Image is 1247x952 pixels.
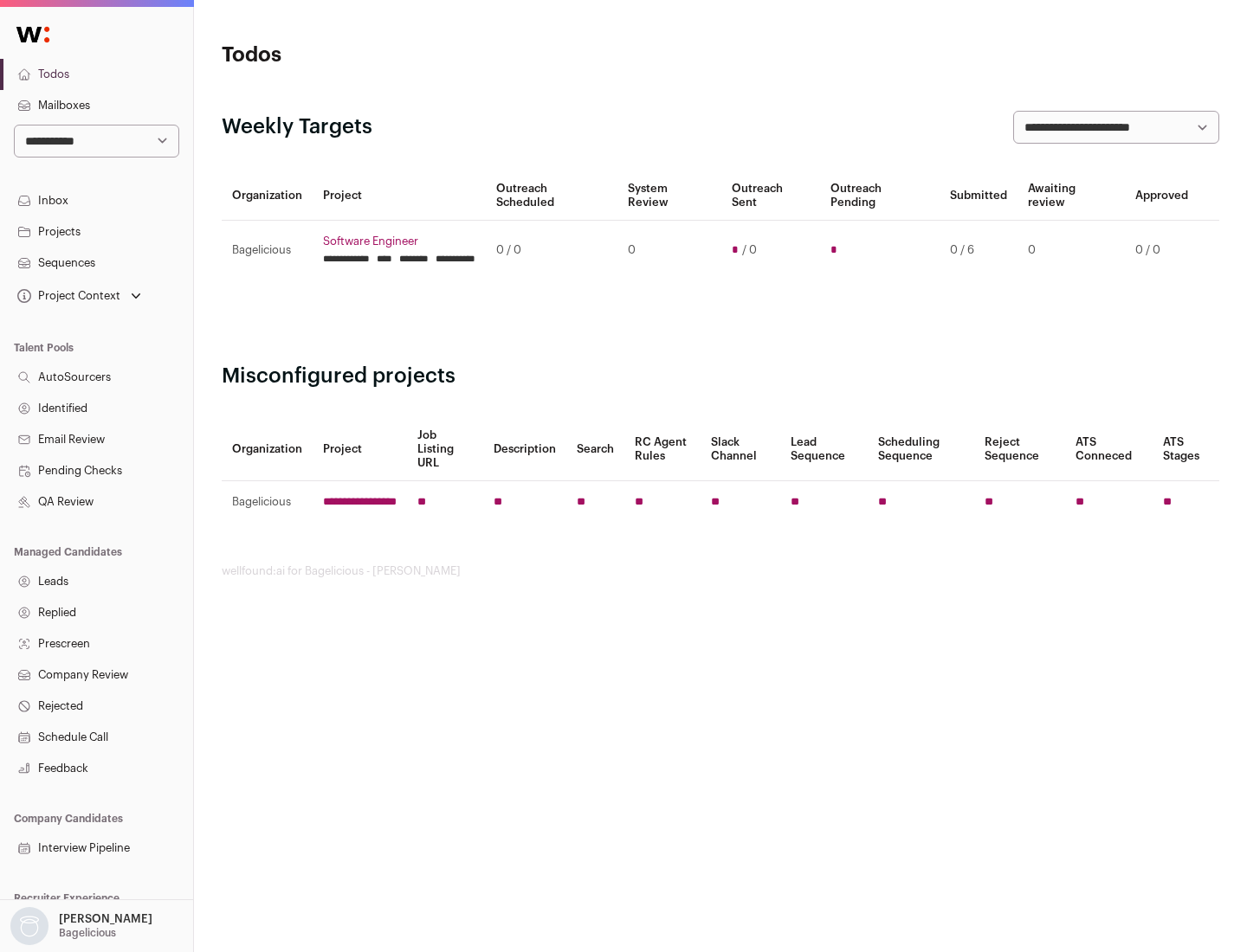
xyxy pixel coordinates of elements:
[940,171,1018,221] th: Submitted
[323,235,475,248] a: Software Engineer
[624,418,700,481] th: RC Agent Rules
[1018,221,1125,280] td: 0
[7,17,59,52] img: Wellfound
[617,221,720,280] td: 0
[1125,171,1199,221] th: Approved
[566,418,624,481] th: Search
[222,221,313,280] td: Bagelicious
[701,418,780,481] th: Slack Channel
[780,418,868,481] th: Lead Sequence
[14,289,120,303] div: Project Context
[820,171,939,221] th: Outreach Pending
[1153,418,1219,481] th: ATS Stages
[868,418,974,481] th: Scheduling Sequence
[940,221,1018,280] td: 0 / 6
[721,171,821,221] th: Outreach Sent
[222,113,372,141] h2: Weekly Targets
[313,171,486,221] th: Project
[222,418,313,481] th: Organization
[222,363,1219,390] h2: Misconfigured projects
[617,171,720,221] th: System Review
[10,907,48,945] img: nopic.png
[14,284,145,308] button: Open dropdown
[486,171,617,221] th: Outreach Scheduled
[59,912,152,926] p: [PERSON_NAME]
[222,171,313,221] th: Organization
[7,907,156,945] button: Open dropdown
[1065,418,1152,481] th: ATS Conneced
[222,481,313,524] td: Bagelicious
[222,564,1219,578] footer: wellfound:ai for Bagelicious - [PERSON_NAME]
[59,926,116,940] p: Bagelicious
[222,42,554,69] h1: Todos
[486,221,617,280] td: 0 / 0
[1125,221,1199,280] td: 0 / 0
[407,418,483,481] th: Job Listing URL
[1018,171,1125,221] th: Awaiting review
[742,243,757,257] span: / 0
[974,418,1066,481] th: Reject Sequence
[483,418,566,481] th: Description
[313,418,407,481] th: Project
